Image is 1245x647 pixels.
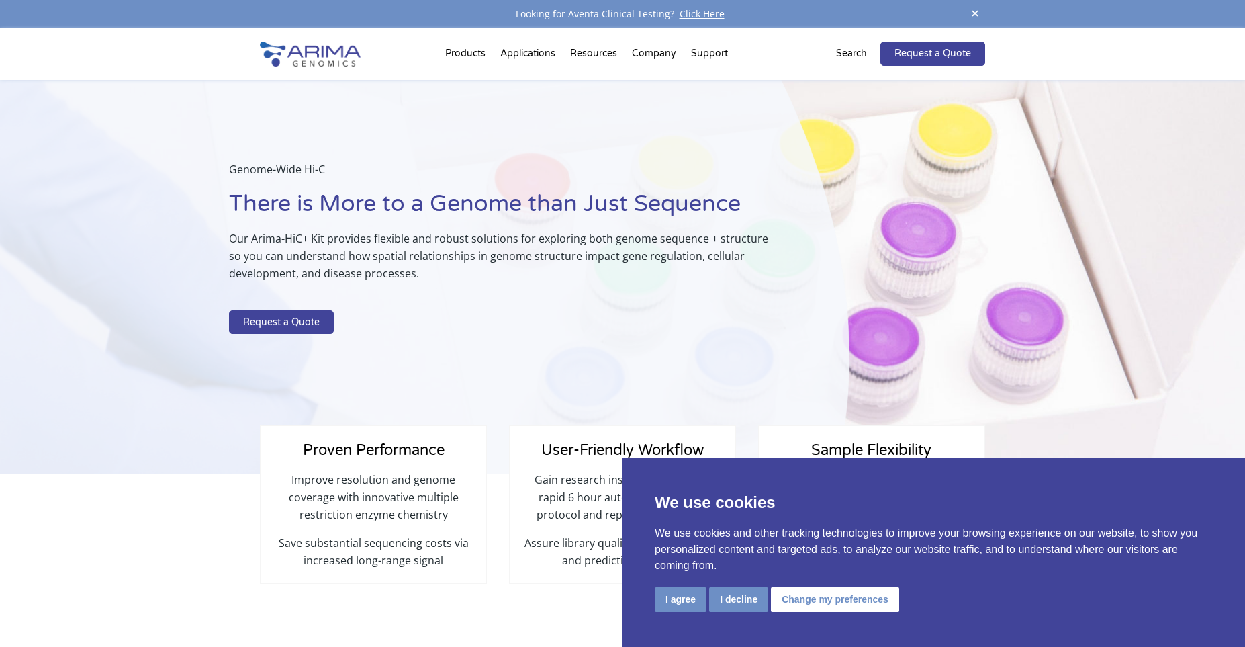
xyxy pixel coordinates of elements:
p: We use cookies [655,490,1213,515]
button: I decline [709,587,768,612]
p: Save substantial sequencing costs via increased long-range signal [275,534,472,569]
p: Assure library quality with quantitative and predictive QC steps [524,534,721,569]
p: Our Arima-HiC+ Kit provides flexible and robust solutions for exploring both genome sequence + st... [229,230,782,293]
p: Search [836,45,867,62]
p: Improve resolution and genome coverage with innovative multiple restriction enzyme chemistry [275,471,472,534]
a: Request a Quote [880,42,985,66]
button: Change my preferences [771,587,899,612]
p: We use cookies and other tracking technologies to improve your browsing experience on our website... [655,525,1213,574]
p: Gain research insights quickly with rapid 6 hour automation-friendly protocol and reproducible re... [524,471,721,534]
div: Looking for Aventa Clinical Testing? [260,5,985,23]
img: Arima-Genomics-logo [260,42,361,67]
span: Sample Flexibility [811,441,931,459]
span: Proven Performance [303,441,445,459]
a: Click Here [674,7,730,20]
button: I agree [655,587,706,612]
p: Genome-Wide Hi-C [229,161,782,189]
a: Request a Quote [229,310,334,335]
span: User-Friendly Workflow [541,441,704,459]
h1: There is More to a Genome than Just Sequence [229,189,782,230]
